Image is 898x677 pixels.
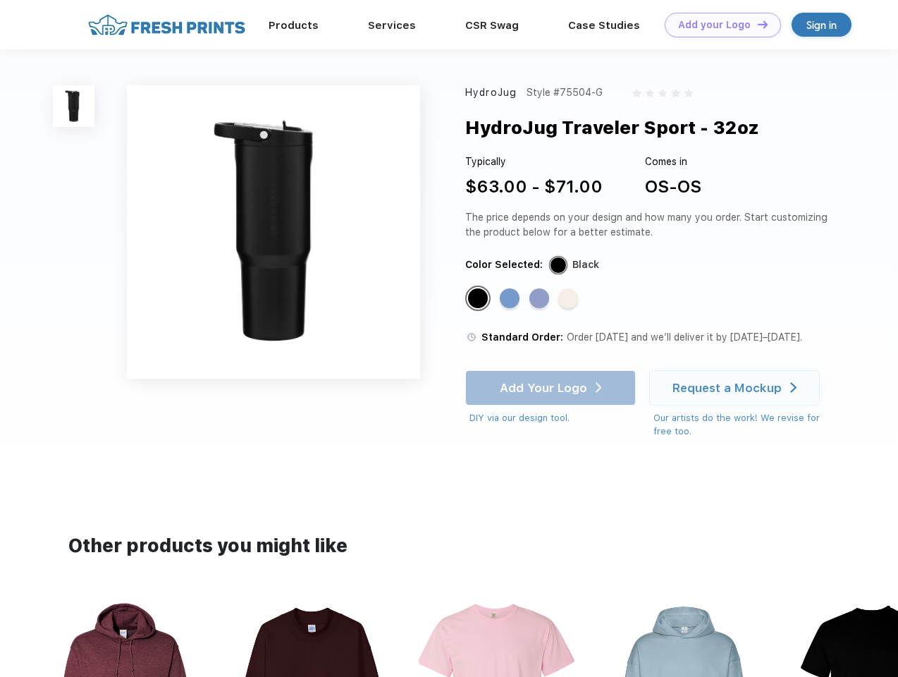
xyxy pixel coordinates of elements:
div: HydroJug Traveler Sport - 32oz [465,114,759,141]
div: Peri [529,288,549,308]
img: DT [758,20,768,28]
div: Style #75504-G [527,85,603,100]
div: Black [468,288,488,308]
img: gray_star.svg [684,89,693,97]
div: DIY via our design tool. [469,411,636,425]
img: white arrow [790,382,796,393]
img: fo%20logo%202.webp [84,13,250,37]
a: Sign in [792,13,851,37]
div: Cream [558,288,578,308]
img: func=resize&h=100 [53,85,94,127]
span: Standard Order: [481,331,563,343]
div: Black [572,257,599,272]
img: gray_star.svg [632,89,641,97]
img: func=resize&h=640 [127,85,420,379]
div: Other products you might like [68,532,829,560]
div: Color Selected: [465,257,543,272]
div: Request a Mockup [672,381,782,395]
div: Comes in [645,154,701,169]
div: The price depends on your design and how many you order. Start customizing the product below for ... [465,210,833,240]
div: Our artists do the work! We revise for free too. [653,411,833,439]
div: Light Blue [500,288,519,308]
img: standard order [465,331,478,343]
div: Typically [465,154,603,169]
img: gray_star.svg [671,89,679,97]
a: Products [269,19,319,32]
span: Order [DATE] and we’ll deliver it by [DATE]–[DATE]. [567,331,802,343]
div: Add your Logo [678,19,751,31]
div: OS-OS [645,174,701,200]
div: $63.00 - $71.00 [465,174,603,200]
div: HydroJug [465,85,517,100]
img: gray_star.svg [646,89,654,97]
img: gray_star.svg [658,89,667,97]
div: Sign in [806,17,837,33]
